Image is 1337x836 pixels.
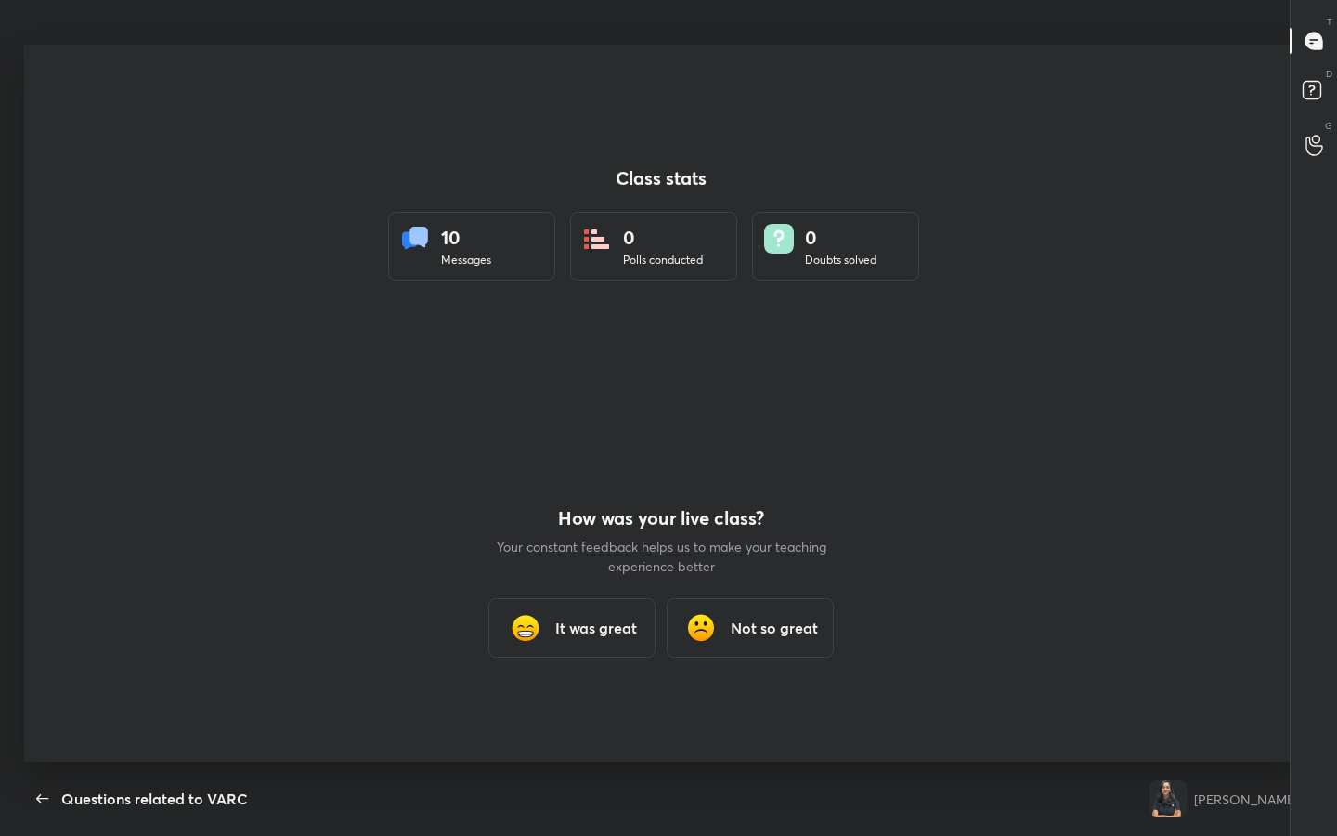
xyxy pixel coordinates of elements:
div: 0 [805,224,876,252]
p: T [1327,15,1332,29]
div: Polls conducted [623,252,703,268]
div: Doubts solved [805,252,876,268]
img: statsPoll.b571884d.svg [582,224,612,254]
img: 4ec84c9df1e94859877aaf94430cd378.png [1149,780,1187,817]
img: frowning_face_cmp.gif [682,609,720,647]
div: [PERSON_NAME] [1194,790,1298,809]
p: G [1325,119,1332,133]
h3: Not so great [731,617,818,639]
img: grinning_face_with_smiling_eyes_cmp.gif [507,609,544,647]
div: Messages [441,252,491,268]
img: doubts.8a449be9.svg [764,224,794,254]
div: 10 [441,224,491,252]
img: statsMessages.856aad98.svg [400,224,430,254]
p: D [1326,67,1332,81]
div: Questions related to VARC [61,788,248,810]
h4: Class stats [388,167,934,189]
div: 0 [623,224,703,252]
h3: It was great [555,617,637,639]
p: Your constant feedback helps us to make your teaching experience better [494,537,828,576]
h4: How was your live class? [494,507,828,529]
